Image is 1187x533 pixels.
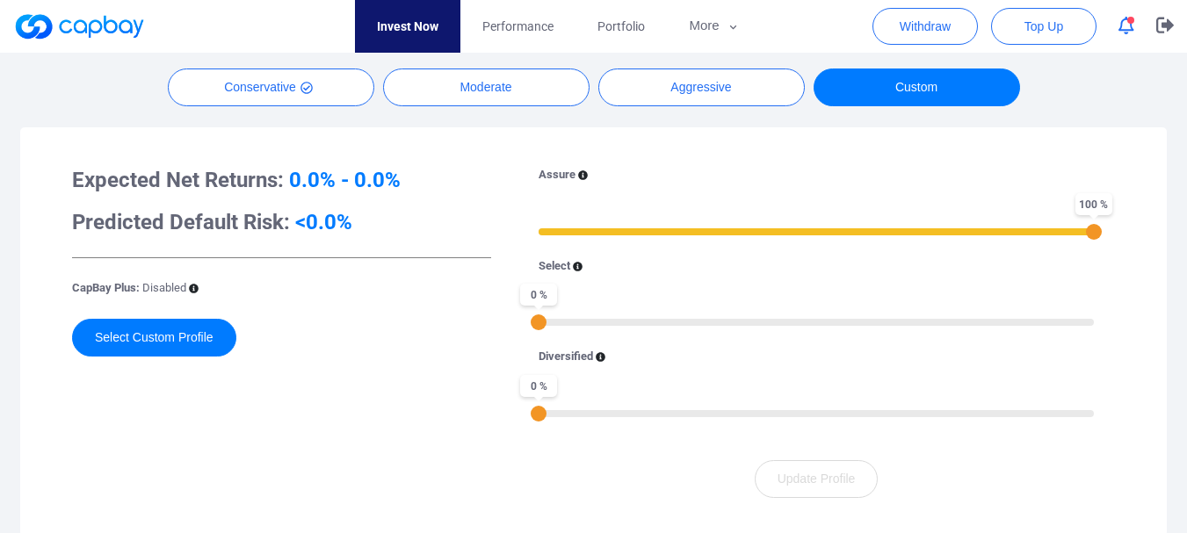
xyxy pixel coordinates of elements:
p: Diversified [539,348,593,366]
button: Conservative [168,68,374,106]
p: CapBay Plus: [72,279,186,298]
h3: Expected Net Returns: [72,166,491,194]
span: 0 % [520,284,557,306]
span: 100 % [1075,193,1112,215]
h3: Predicted Default Risk: [72,208,491,236]
span: Portfolio [597,17,645,36]
span: Top Up [1024,18,1063,35]
span: 0.0% - 0.0% [289,168,401,192]
button: Withdraw [872,8,978,45]
span: 0 % [520,375,557,397]
span: Disabled [142,281,186,294]
button: Aggressive [598,68,805,106]
button: Top Up [991,8,1097,45]
span: <0.0% [295,210,352,234]
p: Assure [539,166,575,184]
p: Select [539,257,570,276]
button: Custom [814,68,1020,106]
button: Select Custom Profile [72,319,236,357]
button: Moderate [383,68,590,106]
span: Performance [482,17,554,36]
